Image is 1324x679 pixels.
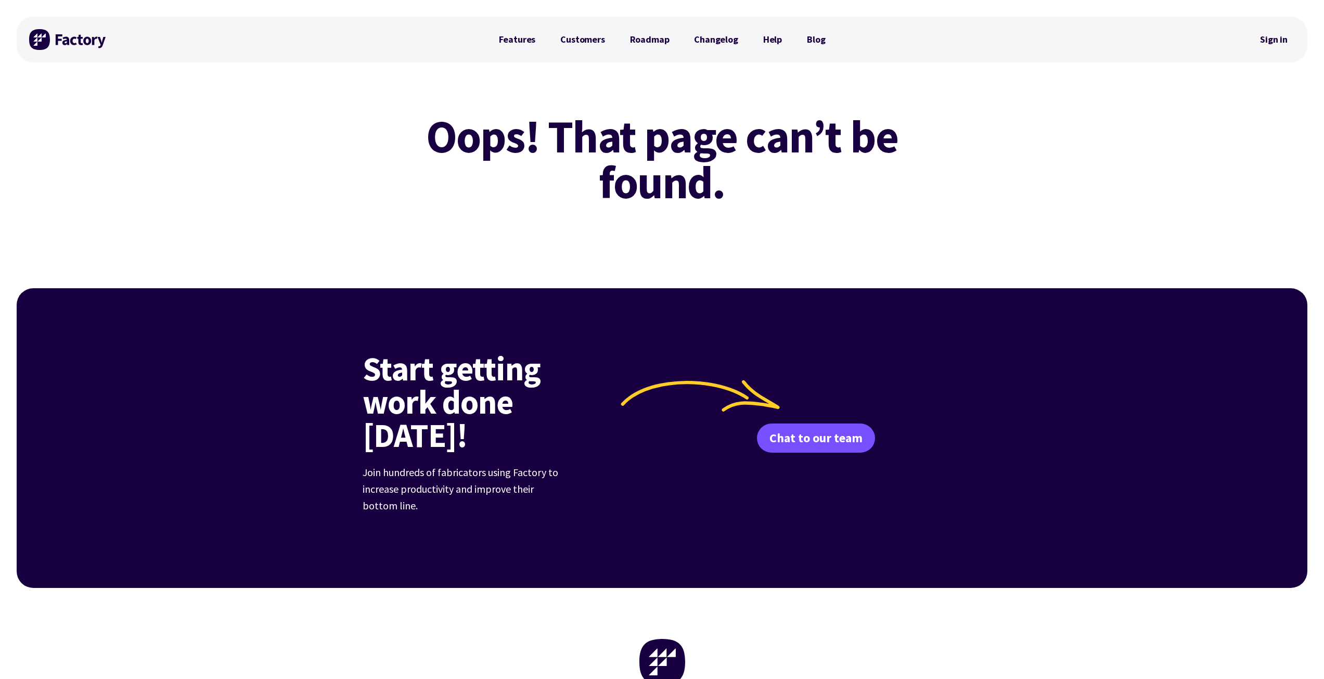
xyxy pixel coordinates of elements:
[794,29,838,50] a: Blog
[1253,28,1295,52] a: Sign in
[757,424,875,453] a: Chat to our team
[363,352,618,452] h2: Start getting work done [DATE]!
[548,29,617,50] a: Customers
[486,29,838,50] nav: Primary Navigation
[1253,28,1295,52] nav: Secondary Navigation
[363,464,565,514] p: Join hundreds of fabricators using Factory to increase productivity and improve their bottom line.
[682,29,750,50] a: Changelog
[363,113,962,205] h1: Oops! That page can’t be found.
[618,29,682,50] a: Roadmap
[486,29,548,50] a: Features
[29,29,107,50] img: Factory
[751,29,794,50] a: Help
